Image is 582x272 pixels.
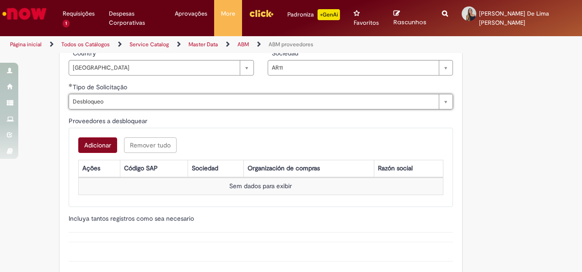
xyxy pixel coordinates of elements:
p: +GenAi [318,9,340,20]
a: ABM [237,41,249,48]
a: ABM proveedores [269,41,313,48]
a: Master Data [189,41,218,48]
a: Todos os Catálogos [61,41,110,48]
span: AR11 [272,60,434,75]
ul: Trilhas de página [7,36,381,53]
span: Proveedores a desbloquear [69,117,149,125]
img: ServiceNow [1,5,48,23]
span: Favoritos [354,18,379,27]
span: Tipo de Solicitação [73,83,129,91]
a: Rascunhos [393,10,428,27]
th: Razón social [374,160,443,177]
span: Desbloqueo [73,94,434,109]
th: Sociedad [188,160,244,177]
span: 1 [63,20,70,27]
span: Sociedad [272,49,300,57]
th: Organización de compras [244,160,374,177]
span: Despesas Corporativas [109,9,161,27]
span: More [221,9,235,18]
th: Ações [78,160,120,177]
div: Padroniza [287,9,340,20]
span: Country [73,49,98,57]
label: Incluya tantos registros como sea necesario [69,214,194,223]
span: Aprovações [175,9,207,18]
span: [GEOGRAPHIC_DATA] [73,60,235,75]
span: Obrigatório Preenchido [69,49,73,53]
span: Rascunhos [393,18,426,27]
span: [PERSON_NAME] De Lima [PERSON_NAME] [479,10,549,27]
td: Sem dados para exibir [78,178,443,195]
span: Obrigatório Preenchido [69,83,73,87]
th: Código SAP [120,160,188,177]
a: Service Catalog [129,41,169,48]
img: click_logo_yellow_360x200.png [249,6,274,20]
span: Requisições [63,9,95,18]
span: Obrigatório Preenchido [268,49,272,53]
a: Página inicial [10,41,42,48]
button: Add a row for Proveedores a desbloquear [78,137,117,153]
